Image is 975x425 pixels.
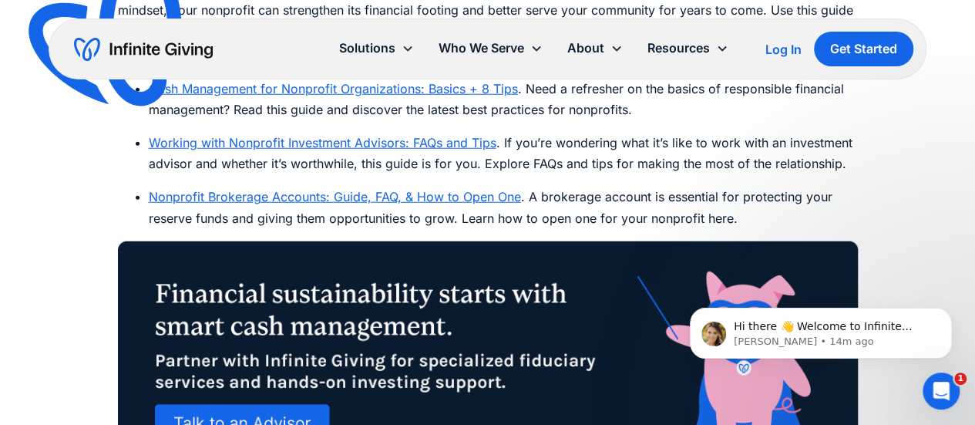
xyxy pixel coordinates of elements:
div: Resources [635,32,741,65]
iframe: Intercom notifications message [667,275,975,383]
div: Who We Serve [439,38,524,59]
div: Solutions [339,38,395,59]
iframe: Intercom live chat [923,373,960,410]
span: 1 [954,373,967,385]
li: . Need a refresher on the basics of responsible financial management? Read this guide and discove... [149,79,858,120]
li: . If you’re wondering what it’s like to work with an investment advisor and whether it’s worthwhi... [149,133,858,174]
a: home [74,37,213,62]
li: . A brokerage account is essential for protecting your reserve funds and giving them opportunitie... [149,187,858,228]
div: About [555,32,635,65]
a: Log In [765,40,802,59]
div: Resources [647,38,710,59]
div: Log In [765,43,802,56]
a: Working with Nonprofit Investment Advisors: FAQs and Tips [149,135,496,150]
a: Get Started [814,32,913,66]
div: Solutions [327,32,426,65]
a: Nonprofit Brokerage Accounts: Guide, FAQ, & How to Open One [149,189,521,204]
a: Cash Management for Nonprofit Organizations: Basics + 8 Tips [149,81,518,96]
div: About [567,38,604,59]
div: Who We Serve [426,32,555,65]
